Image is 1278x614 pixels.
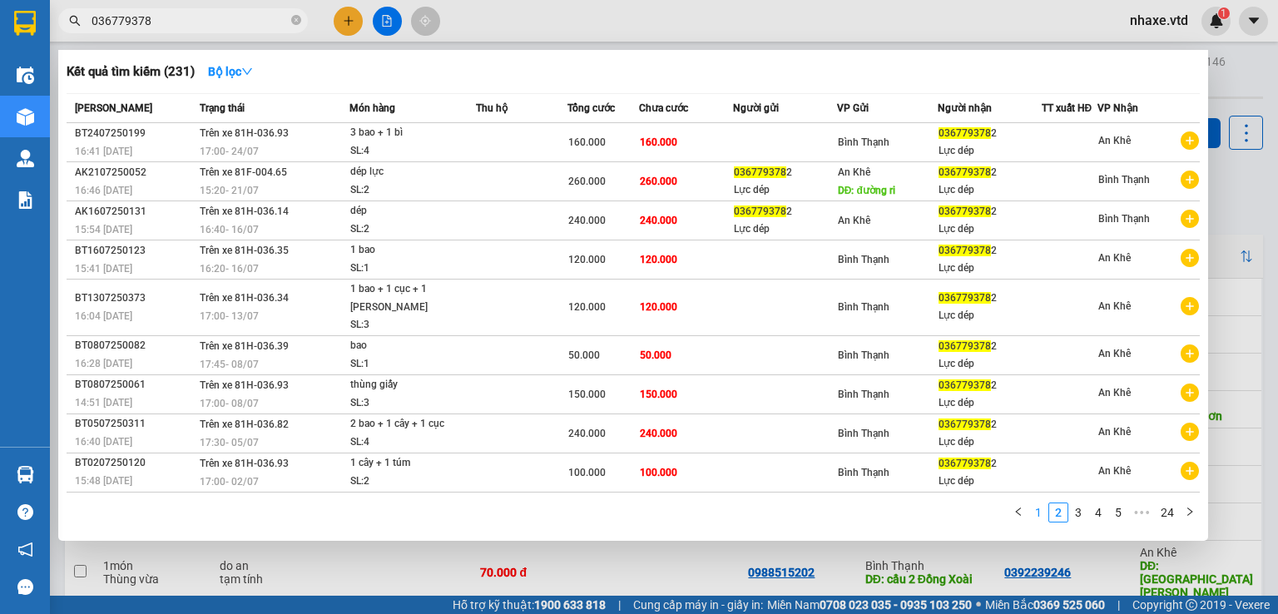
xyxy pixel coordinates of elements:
div: Lực dép [939,142,1040,160]
img: warehouse-icon [17,466,34,483]
li: 4 [1088,503,1108,522]
div: thùng giấy [350,376,475,394]
span: An Khê [838,215,870,226]
div: BT2407250199 [75,125,195,142]
div: 2 [939,377,1040,394]
li: 2 [1048,503,1068,522]
span: 150.000 [568,389,606,400]
div: SL: 1 [350,355,475,374]
span: Bình Thạnh [838,389,889,400]
span: 50.000 [568,349,600,361]
div: 2 [939,455,1040,473]
span: 036779378 [939,166,991,178]
li: Previous Page [1008,503,1028,522]
span: VP Gửi [837,102,869,114]
a: 1 [1029,503,1048,522]
span: 036779378 [939,292,991,304]
span: 240.000 [640,215,677,226]
div: Lực dép [734,181,835,199]
div: Lực dép [939,260,1040,277]
span: 17:00 - 13/07 [200,310,259,322]
div: 1 bao + 1 cục + 1 [PERSON_NAME] [350,280,475,316]
div: Lực dép [734,220,835,238]
span: Bình Thạnh [838,254,889,265]
span: 16:20 - 16/07 [200,263,259,275]
div: 1 cây + 1 túm [350,454,475,473]
span: 50.000 [640,349,671,361]
div: SL: 4 [350,142,475,161]
span: left [1013,507,1023,517]
span: 240.000 [568,428,606,439]
span: plus-circle [1181,171,1199,189]
span: 120.000 [640,301,677,313]
div: SL: 3 [350,394,475,413]
div: bao [350,337,475,355]
button: Bộ lọcdown [195,58,266,85]
span: An Khê [1098,465,1131,477]
span: 036779378 [939,205,991,217]
span: Chưa cước [639,102,688,114]
span: 120.000 [640,254,677,265]
div: BT0507250311 [75,415,195,433]
div: Lực dép [939,220,1040,238]
span: An Khê [1098,348,1131,359]
li: 1 [1028,503,1048,522]
div: SL: 2 [350,181,475,200]
li: Next Page [1180,503,1200,522]
img: warehouse-icon [17,150,34,167]
span: 160.000 [640,136,677,148]
span: Tổng cước [567,102,615,114]
span: 036779378 [939,245,991,256]
span: Trên xe 81H-036.82 [200,418,289,430]
a: 3 [1069,503,1087,522]
span: 17:00 - 08/07 [200,398,259,409]
span: 100.000 [640,467,677,478]
img: logo-vxr [14,11,36,36]
div: BT1307250373 [75,290,195,307]
div: 3 bao + 1 bì [350,124,475,142]
span: Người nhận [938,102,992,114]
span: 036779378 [939,127,991,139]
div: 2 [734,203,835,220]
span: Bình Thạnh [838,136,889,148]
span: An Khê [1098,300,1131,312]
span: 15:20 - 21/07 [200,185,259,196]
div: dép lực [350,163,475,181]
span: message [17,579,33,595]
span: 260.000 [568,176,606,187]
li: Next 5 Pages [1128,503,1155,522]
span: Món hàng [349,102,395,114]
span: 036779378 [939,458,991,469]
button: right [1180,503,1200,522]
span: Trên xe 81H-036.14 [200,205,289,217]
div: 2 [734,164,835,181]
span: 120.000 [568,301,606,313]
span: question-circle [17,504,33,520]
div: BT0207250120 [75,454,195,472]
span: 15:41 [DATE] [75,263,132,275]
span: 036779378 [939,340,991,352]
span: Bình Thạnh [838,467,889,478]
li: 3 [1068,503,1088,522]
a: 24 [1156,503,1179,522]
div: SL: 3 [350,316,475,334]
div: 2 [939,416,1040,433]
span: Trên xe 81H-036.93 [200,379,289,391]
div: AK1607250131 [75,203,195,220]
span: 120.000 [568,254,606,265]
a: 2 [1049,503,1067,522]
span: 17:00 - 24/07 [200,146,259,157]
span: An Khê [838,166,870,178]
li: 24 [1155,503,1180,522]
span: DĐ: đường ri [838,185,895,196]
img: warehouse-icon [17,67,34,84]
h3: Kết quả tìm kiếm ( 231 ) [67,63,195,81]
span: down [241,66,253,77]
span: An Khê [1098,387,1131,399]
span: 16:28 [DATE] [75,358,132,369]
span: Trên xe 81H-036.35 [200,245,289,256]
span: 240.000 [568,215,606,226]
span: 036779378 [734,166,786,178]
span: 16:04 [DATE] [75,310,132,322]
span: 17:30 - 05/07 [200,437,259,448]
